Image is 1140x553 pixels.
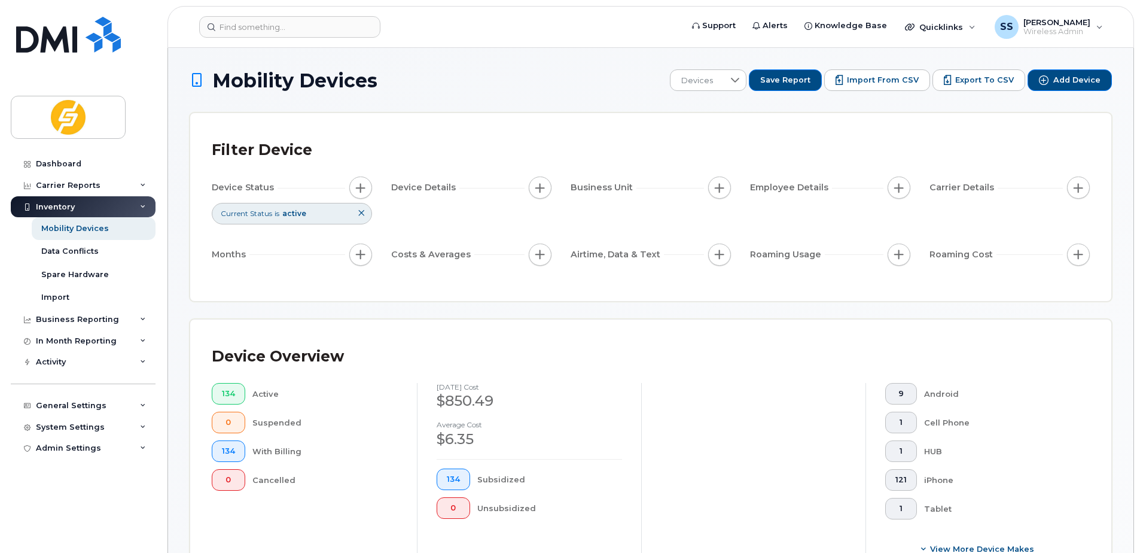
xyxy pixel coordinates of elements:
[447,503,460,513] span: 0
[895,389,907,399] span: 9
[929,248,996,261] span: Roaming Cost
[222,446,235,456] span: 134
[437,497,470,519] button: 0
[749,69,822,91] button: Save Report
[437,383,622,391] h4: [DATE] cost
[222,475,235,485] span: 0
[212,440,245,462] button: 134
[212,469,245,491] button: 0
[222,389,235,399] span: 134
[252,412,398,433] div: Suspended
[477,497,623,519] div: Unsubsidized
[282,209,306,218] span: active
[571,181,636,194] span: Business Unit
[252,440,398,462] div: With Billing
[252,469,398,491] div: Cancelled
[212,248,249,261] span: Months
[955,75,1014,86] span: Export to CSV
[932,69,1025,91] button: Export to CSV
[895,446,907,456] span: 1
[212,412,245,433] button: 0
[885,469,917,491] button: 121
[924,440,1071,462] div: HUB
[885,498,917,519] button: 1
[670,70,724,92] span: Devices
[924,412,1071,433] div: Cell Phone
[895,418,907,427] span: 1
[437,391,622,411] div: $850.49
[824,69,930,91] button: Import from CSV
[895,504,907,513] span: 1
[1053,75,1101,86] span: Add Device
[924,498,1071,519] div: Tablet
[252,383,398,405] div: Active
[895,475,907,485] span: 121
[212,383,245,405] button: 134
[885,412,917,433] button: 1
[391,248,474,261] span: Costs & Averages
[924,383,1071,405] div: Android
[437,429,622,449] div: $6.35
[924,469,1071,491] div: iPhone
[847,75,919,86] span: Import from CSV
[437,469,470,490] button: 134
[447,475,460,484] span: 134
[885,440,917,462] button: 1
[275,208,279,218] span: is
[760,75,810,86] span: Save Report
[212,341,344,372] div: Device Overview
[750,248,825,261] span: Roaming Usage
[437,421,622,429] h4: Average cost
[212,70,377,91] span: Mobility Devices
[212,181,278,194] span: Device Status
[212,135,312,166] div: Filter Device
[222,418,235,427] span: 0
[750,181,832,194] span: Employee Details
[391,181,459,194] span: Device Details
[929,181,998,194] span: Carrier Details
[571,248,664,261] span: Airtime, Data & Text
[1028,69,1112,91] button: Add Device
[885,383,917,405] button: 9
[477,469,623,490] div: Subsidized
[221,208,272,218] span: Current Status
